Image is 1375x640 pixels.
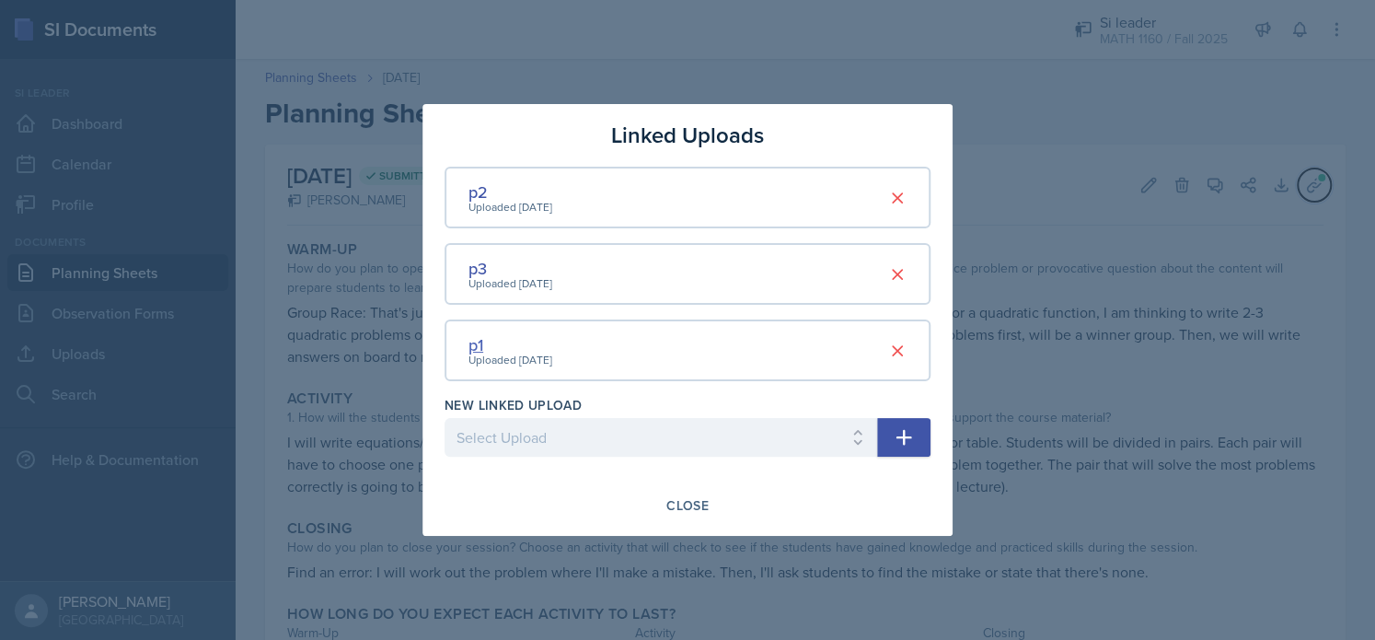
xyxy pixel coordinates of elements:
[666,498,709,513] div: Close
[468,180,552,204] div: p2
[468,199,552,215] div: Uploaded [DATE]
[445,396,582,414] label: New Linked Upload
[468,332,552,357] div: p1
[611,119,764,152] h3: Linked Uploads
[468,275,552,292] div: Uploaded [DATE]
[654,490,721,521] button: Close
[468,352,552,368] div: Uploaded [DATE]
[468,256,552,281] div: p3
